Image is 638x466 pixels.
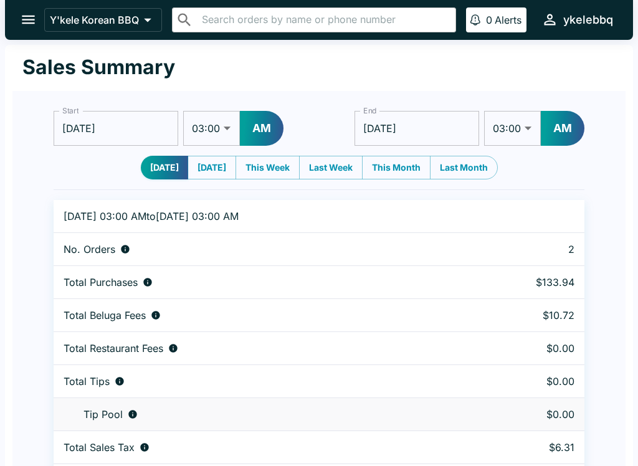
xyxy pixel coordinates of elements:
[64,441,452,454] div: Sales tax paid by diners
[472,441,574,454] p: $6.31
[64,408,452,421] div: Tips unclaimed by a waiter
[472,309,574,321] p: $10.72
[486,14,492,26] p: 0
[64,375,110,388] p: Total Tips
[64,441,135,454] p: Total Sales Tax
[472,375,574,388] p: $0.00
[22,55,175,80] h1: Sales Summary
[236,156,300,179] button: This Week
[64,342,452,354] div: Fees paid by diners to restaurant
[64,309,146,321] p: Total Beluga Fees
[83,408,123,421] p: Tip Pool
[198,11,450,29] input: Search orders by name or phone number
[240,111,283,146] button: AM
[64,375,452,388] div: Combined individual and pooled tips
[64,309,452,321] div: Fees paid by diners to Beluga
[64,276,138,288] p: Total Purchases
[141,156,188,179] button: [DATE]
[299,156,363,179] button: Last Week
[472,342,574,354] p: $0.00
[495,14,521,26] p: Alerts
[50,14,139,26] p: Y'kele Korean BBQ
[64,243,452,255] div: Number of orders placed
[188,156,236,179] button: [DATE]
[64,243,115,255] p: No. Orders
[536,6,618,33] button: ykelebbq
[563,12,613,27] div: ykelebbq
[12,4,44,36] button: open drawer
[472,276,574,288] p: $133.94
[64,342,163,354] p: Total Restaurant Fees
[64,276,452,288] div: Aggregate order subtotals
[363,105,377,116] label: End
[541,111,584,146] button: AM
[64,210,452,222] p: [DATE] 03:00 AM to [DATE] 03:00 AM
[54,111,178,146] input: Choose date, selected date is Sep 1, 2025
[430,156,498,179] button: Last Month
[355,111,479,146] input: Choose date, selected date is Sep 2, 2025
[472,408,574,421] p: $0.00
[62,105,79,116] label: Start
[472,243,574,255] p: 2
[362,156,431,179] button: This Month
[44,8,162,32] button: Y'kele Korean BBQ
